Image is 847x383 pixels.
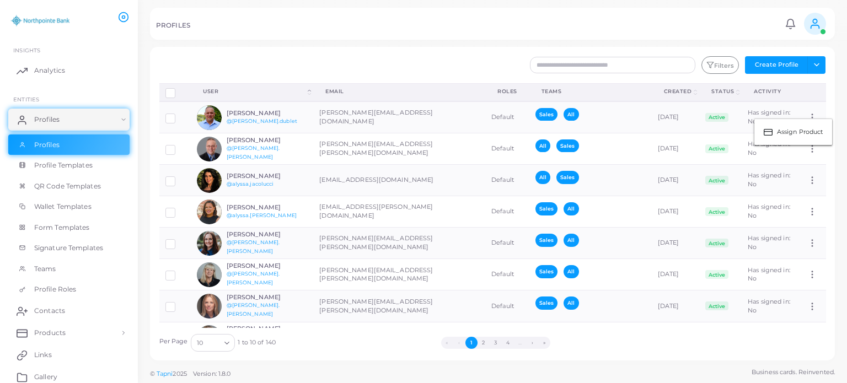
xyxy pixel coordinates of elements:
span: ENTITIES [13,96,39,103]
span: Form Templates [34,223,90,233]
a: @[PERSON_NAME].dublet [227,118,297,124]
img: logo [10,10,71,31]
span: All [564,234,578,246]
th: Action [801,83,825,101]
a: @alyssa.[PERSON_NAME] [227,212,297,218]
span: Active [705,176,728,185]
td: [PERSON_NAME][EMAIL_ADDRESS][PERSON_NAME][DOMAIN_NAME] [313,259,485,290]
span: Products [34,328,66,338]
a: Profiles [8,109,130,131]
span: Profile Roles [34,284,76,294]
td: Default [485,165,529,196]
span: Signature Templates [34,243,103,253]
td: [DATE] [652,165,700,196]
label: Per Page [159,337,188,346]
td: Default [485,101,529,133]
td: [DATE] [652,196,700,228]
span: Sales [556,171,579,184]
img: avatar [197,231,222,256]
span: Profiles [34,140,60,150]
div: Created [664,88,692,95]
a: Wallet Templates [8,196,130,217]
h6: [PERSON_NAME] [227,325,308,332]
td: Default [485,322,529,353]
th: Row-selection [159,83,191,101]
h6: [PERSON_NAME] [227,110,308,117]
span: Has signed in: No [748,234,790,251]
button: Create Profile [745,56,808,74]
span: Sales [535,108,558,121]
a: Tapni [157,370,173,377]
span: Has signed in: No [748,203,790,219]
a: Analytics [8,60,130,82]
td: Default [485,228,529,259]
h6: [PERSON_NAME] [227,231,308,238]
h6: [PERSON_NAME] [227,137,308,144]
h6: [PERSON_NAME] [227,294,308,301]
td: [DATE] [652,101,700,133]
span: Active [705,144,728,153]
a: @[PERSON_NAME].[PERSON_NAME] [227,239,280,254]
a: Contacts [8,300,130,322]
span: Teams [34,264,56,274]
span: 1 to 10 of 140 [238,338,276,347]
span: Has signed in: No [748,298,790,314]
img: avatar [197,262,222,287]
td: [EMAIL_ADDRESS][DOMAIN_NAME] [313,165,485,196]
span: Has signed in: No [748,140,790,157]
span: QR Code Templates [34,181,101,191]
div: Roles [497,88,517,95]
td: [DATE] [652,133,700,165]
img: avatar [197,325,222,350]
td: Default [485,133,529,165]
span: Active [705,207,728,216]
span: Links [34,350,52,360]
span: All [535,139,550,152]
div: activity [754,88,789,95]
a: Profile Roles [8,279,130,300]
td: [DATE] [652,259,700,290]
td: [EMAIL_ADDRESS][PERSON_NAME][DOMAIN_NAME] [313,196,485,228]
img: avatar [197,105,222,130]
button: Go to page 2 [478,337,490,349]
a: Teams [8,258,130,279]
a: @[PERSON_NAME].[PERSON_NAME] [227,271,280,285]
a: Links [8,344,130,366]
span: Business cards. Reinvented. [752,368,835,377]
input: Search for option [204,337,220,349]
span: All [564,296,578,309]
span: Sales [535,296,558,309]
div: User [203,88,305,95]
span: Gallery [34,372,57,382]
span: Active [705,113,728,122]
td: [DATE] [652,290,700,322]
span: Active [705,270,728,279]
a: QR Code Templates [8,176,130,197]
span: Sales [535,202,558,215]
img: avatar [197,294,222,319]
span: Assign Product [777,128,823,137]
span: All [564,265,578,278]
span: Analytics [34,66,65,75]
span: Active [705,239,728,247]
span: Version: 1.8.0 [193,370,231,377]
h6: [PERSON_NAME] [227,204,308,211]
a: @[PERSON_NAME].[PERSON_NAME] [227,302,280,317]
td: [PERSON_NAME][EMAIL_ADDRESS][PERSON_NAME][DOMAIN_NAME] [313,322,485,353]
span: Wallet Templates [34,202,92,212]
td: Default [485,259,529,290]
span: © [150,369,230,379]
img: avatar [197,137,222,161]
button: Go to last page [538,337,550,349]
div: Teams [542,88,640,95]
a: @[PERSON_NAME].[PERSON_NAME] [227,145,280,160]
span: Sales [556,139,579,152]
button: Go to next page [526,337,538,349]
button: Go to page 1 [465,337,478,349]
span: Sales [535,234,558,246]
h6: [PERSON_NAME] [227,262,308,269]
a: Form Templates [8,217,130,238]
td: [PERSON_NAME][EMAIL_ADDRESS][PERSON_NAME][DOMAIN_NAME] [313,228,485,259]
span: Has signed in: No [748,266,790,283]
